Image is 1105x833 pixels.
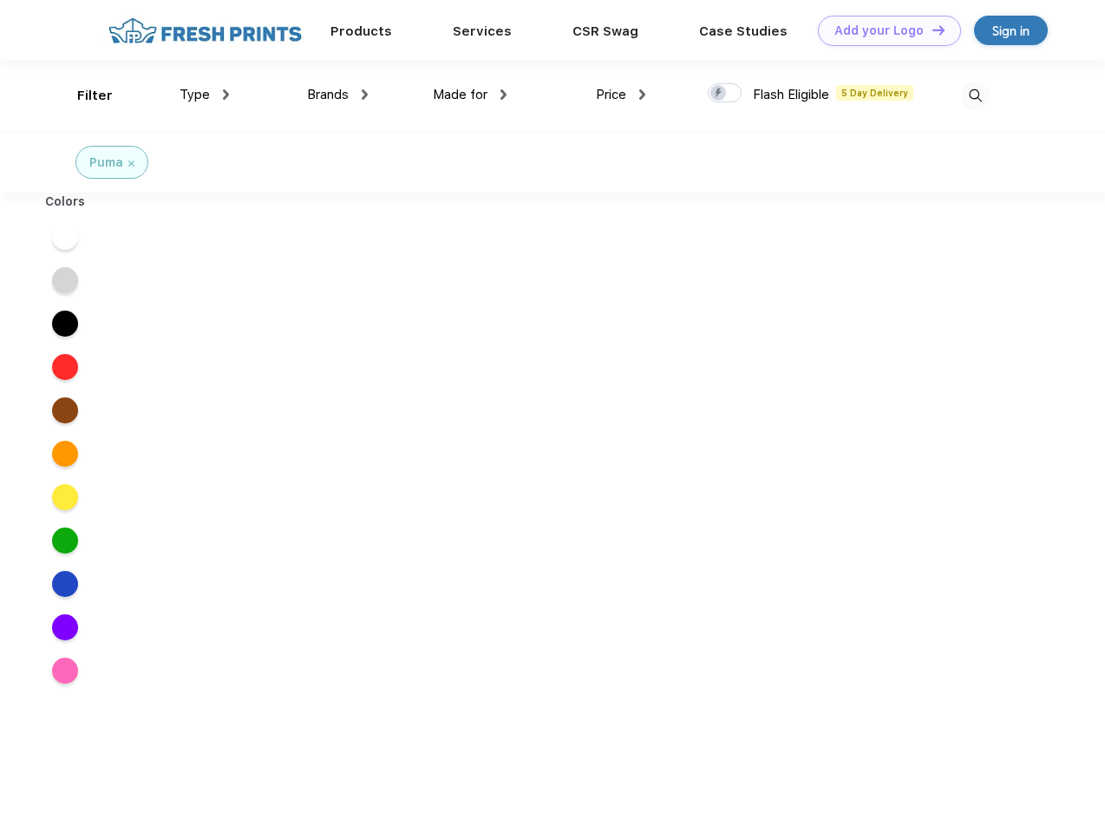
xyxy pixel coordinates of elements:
[753,87,829,102] span: Flash Eligible
[453,23,512,39] a: Services
[836,85,913,101] span: 5 Day Delivery
[223,89,229,100] img: dropdown.png
[362,89,368,100] img: dropdown.png
[128,161,134,167] img: filter_cancel.svg
[89,154,123,172] div: Puma
[572,23,638,39] a: CSR Swag
[500,89,507,100] img: dropdown.png
[639,89,645,100] img: dropdown.png
[307,87,349,102] span: Brands
[330,23,392,39] a: Products
[961,82,990,110] img: desktop_search.svg
[992,21,1030,41] div: Sign in
[834,23,924,38] div: Add your Logo
[180,87,210,102] span: Type
[77,86,113,106] div: Filter
[32,193,99,211] div: Colors
[974,16,1048,45] a: Sign in
[932,25,945,35] img: DT
[433,87,487,102] span: Made for
[596,87,626,102] span: Price
[103,16,307,46] img: fo%20logo%202.webp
